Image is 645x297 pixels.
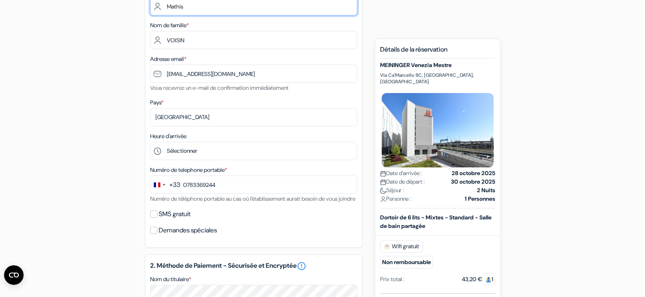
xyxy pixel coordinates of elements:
img: moon.svg [380,188,386,194]
small: Numéro de téléphone portable au cas où l'établissement aurait besoin de vous joindre [150,195,355,202]
label: Nom du titulaire [150,275,191,284]
img: calendar.svg [380,171,386,177]
b: Dortoir de 6 lits - Mixtes - Standard - Salle de bain partagée [380,214,492,230]
small: Non remboursable [380,256,433,269]
small: Vous recevrez un e-mail de confirmation immédiatement [150,84,289,91]
label: Pays [150,98,164,107]
input: 6 12 34 56 78 [150,176,357,194]
label: SMS gratuit [159,208,190,220]
span: 1 [482,273,495,285]
p: Via Ca'Marcello 8C, [GEOGRAPHIC_DATA], [GEOGRAPHIC_DATA] [380,72,495,85]
span: Personne : [380,195,411,203]
label: Nom de famille [150,21,189,30]
h5: Détails de la réservation [380,46,495,59]
span: Date de départ : [380,178,425,186]
h5: 2. Méthode de Paiement - Sécurisée et Encryptée [150,261,357,271]
img: calendar.svg [380,179,386,185]
strong: 28 octobre 2025 [452,169,495,178]
span: Séjour : [380,186,404,195]
span: Date d'arrivée : [380,169,422,178]
img: user_icon.svg [380,196,386,202]
button: Change country, selected France (+33) [151,176,180,193]
div: +33 [169,180,180,190]
img: guest.svg [485,277,492,283]
strong: 2 Nuits [477,186,495,195]
span: Wifi gratuit [380,241,423,253]
div: 43,20 € [462,275,495,284]
a: error_outline [297,261,306,271]
label: Numéro de telephone portable [150,166,227,174]
button: Ouvrir le widget CMP [4,265,24,285]
label: Demandes spéciales [159,225,217,236]
strong: 1 Personnes [465,195,495,203]
input: Entrer adresse e-mail [150,65,357,83]
strong: 30 octobre 2025 [451,178,495,186]
img: free_wifi.svg [384,243,390,250]
input: Entrer le nom de famille [150,31,357,49]
div: Prix total : [380,275,404,284]
label: Heure d'arrivée [150,132,186,141]
h5: MEININGER Venezia Mestre [380,62,495,69]
label: Adresse email [150,55,186,63]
